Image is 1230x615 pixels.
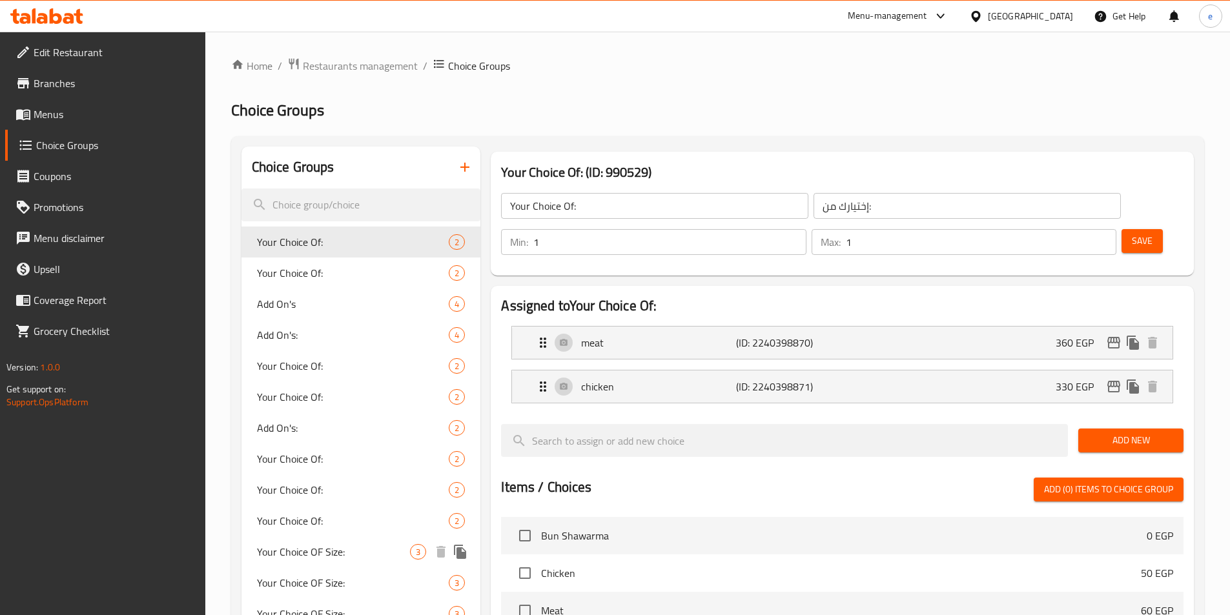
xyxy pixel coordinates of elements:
span: Restaurants management [303,58,418,74]
button: Add New [1078,428,1184,452]
p: 50 EGP [1141,565,1173,581]
button: duplicate [1123,333,1143,352]
input: search [501,424,1068,457]
span: Add On's: [257,327,449,343]
span: Coverage Report [34,292,195,308]
span: Menu disclaimer [34,230,195,246]
div: Add On's:4 [241,319,481,350]
nav: breadcrumb [231,57,1204,74]
a: Grocery Checklist [5,316,205,347]
span: Your Choice Of: [257,265,449,281]
h2: Choice Groups [252,157,334,177]
div: Choices [449,451,465,467]
div: [GEOGRAPHIC_DATA] [988,9,1073,23]
div: Your Choice Of:2 [241,257,481,288]
div: Your Choice Of:2 [241,505,481,536]
span: Branches [34,76,195,91]
span: Your Choice Of: [257,234,449,250]
button: Save [1122,229,1163,253]
span: e [1208,9,1213,23]
span: Select choice [511,560,538,587]
button: delete [1143,377,1162,396]
div: Your Choice Of:2 [241,227,481,257]
div: Expand [512,370,1173,403]
div: Choices [449,389,465,405]
span: 2 [449,422,464,434]
li: Expand [501,365,1184,408]
h3: Your Choice Of: (ID: 990529) [501,162,1184,183]
span: Bun Shawarma [541,528,1147,543]
span: 2 [449,267,464,279]
a: Edit Restaurant [5,37,205,68]
div: Your Choice Of:2 [241,381,481,412]
li: / [278,58,282,74]
h2: Items / Choices [501,478,591,497]
li: / [423,58,427,74]
div: Choices [449,575,465,590]
span: Your Choice OF Size: [257,544,411,560]
div: Choices [449,265,465,281]
a: Promotions [5,192,205,223]
span: Your Choice Of: [257,482,449,498]
span: 2 [449,236,464,248]
span: Choice Groups [36,137,195,153]
span: Coupons [34,168,195,184]
span: Version: [6,359,38,376]
span: Upsell [34,261,195,277]
span: Menus [34,106,195,122]
span: 4 [449,298,464,310]
div: Choices [410,544,426,560]
span: Your Choice OF Size: [257,575,449,590]
span: Choice Groups [448,58,510,74]
div: Choices [449,234,465,250]
button: edit [1104,333,1123,352]
div: Your Choice Of:2 [241,350,481,381]
span: 2 [449,360,464,372]
span: Your Choice Of: [257,513,449,529]
p: meat [581,335,735,350]
span: Add On's [257,296,449,312]
button: delete [1143,333,1162,352]
a: Restaurants management [287,57,418,74]
button: duplicate [1123,377,1143,396]
div: Add On's4 [241,288,481,319]
span: Add (0) items to choice group [1044,481,1173,498]
a: Menu disclaimer [5,223,205,254]
div: Menu-management [848,8,927,24]
p: (ID: 2240398870) [736,335,839,350]
span: 2 [449,391,464,403]
h2: Assigned to Your Choice Of: [501,296,1184,316]
a: Menus [5,99,205,130]
span: 3 [411,546,425,558]
div: Your Choice Of:2 [241,443,481,474]
span: Select choice [511,522,538,549]
span: 2 [449,515,464,527]
button: delete [431,542,451,561]
span: 3 [449,577,464,589]
span: Save [1132,233,1153,249]
p: 330 EGP [1056,379,1104,394]
span: Add On's: [257,420,449,436]
span: Promotions [34,199,195,215]
div: Choices [449,482,465,498]
button: duplicate [451,542,470,561]
a: Support.OpsPlatform [6,394,88,410]
span: Your Choice Of: [257,389,449,405]
span: 1.0.0 [40,359,60,376]
p: Max: [821,234,841,250]
button: edit [1104,377,1123,396]
p: Min: [510,234,528,250]
span: Your Choice Of: [257,451,449,467]
p: 0 EGP [1147,528,1173,543]
span: Grocery Checklist [34,323,195,339]
div: Add On's:2 [241,412,481,443]
a: Coverage Report [5,285,205,316]
span: Your Choice Of: [257,358,449,374]
p: chicken [581,379,735,394]
a: Coupons [5,161,205,192]
div: Your Choice Of:2 [241,474,481,505]
a: Upsell [5,254,205,285]
span: Choice Groups [231,96,324,125]
button: Add (0) items to choice group [1034,478,1184,501]
div: Expand [512,327,1173,359]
